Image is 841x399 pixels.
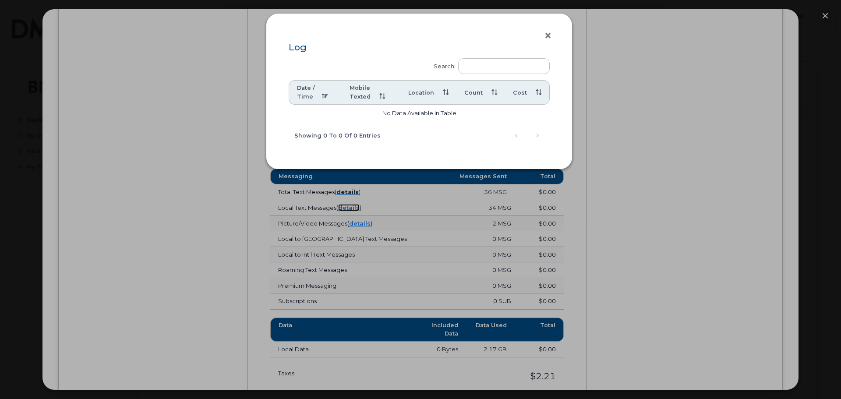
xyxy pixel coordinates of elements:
[400,80,456,105] th: Location: activate to sort column ascending
[289,80,342,105] th: Date / Time: activate to sort column descending
[289,105,550,122] td: No data available in table
[456,80,505,105] th: Count: activate to sort column ascending
[803,361,834,392] iframe: Messenger Launcher
[342,80,400,105] th: Mobile Texted: activate to sort column ascending
[505,80,550,105] th: Cost: activate to sort column ascending
[289,42,550,53] div: Log
[531,129,544,142] a: Next
[544,29,556,42] button: ×
[458,58,550,74] input: Search:
[428,53,550,77] label: Search:
[289,128,381,143] div: Showing 0 to 0 of 0 entries
[510,129,523,142] a: Previous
